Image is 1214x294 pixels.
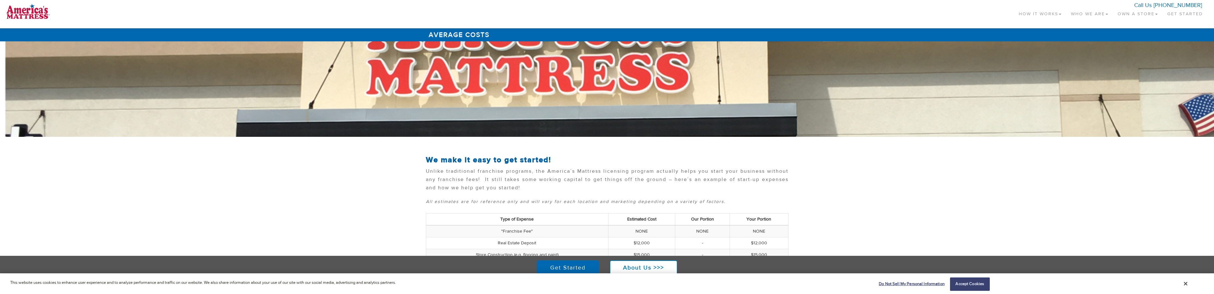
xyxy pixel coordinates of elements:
button: Accept Cookies [950,277,990,291]
a: How It Works [1014,3,1066,22]
th: Our Portion [675,213,730,225]
th: Type of Expense [426,213,608,225]
a: [PHONE_NUMBER] [1154,2,1202,9]
em: All estimates are for reference only and will vary for each location and marketing depending on a... [426,199,726,205]
button: Do Not Sell My Personal Information [876,278,945,290]
a: Who We Are [1066,3,1113,22]
h1: Average Costs [426,28,788,41]
span: Call Us [1134,2,1152,9]
button: Close [1184,281,1188,287]
strong: About Us >>> [623,264,664,271]
a: Get Started [1162,3,1208,22]
td: - [675,249,730,261]
a: Own a Store [1113,3,1162,22]
img: logo [6,3,50,19]
td: $12,000 [730,237,788,249]
th: Estimated Cost [608,213,675,225]
td: $15,000 [608,249,675,261]
a: About Us >>> [610,260,677,276]
p: Unlike traditional franchise programs, the America’s Mattress licensing program actually helps yo... [426,167,788,195]
td: NONE [675,225,730,237]
p: This website uses cookies to enhance user experience and to analyze performance and traffic on ou... [10,280,396,286]
td: "Franchise Fee" [426,225,608,237]
th: Your Portion [730,213,788,225]
td: $15,000 [730,249,788,261]
h2: We make it easy to get started! [426,156,788,164]
td: Store Construction (e.g. flooring and paint) [426,249,608,261]
td: Real Estate Deposit [426,237,608,249]
td: - [675,237,730,249]
td: NONE [608,225,675,237]
td: $12,000 [608,237,675,249]
a: Get Started [537,260,599,276]
td: NONE [730,225,788,237]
